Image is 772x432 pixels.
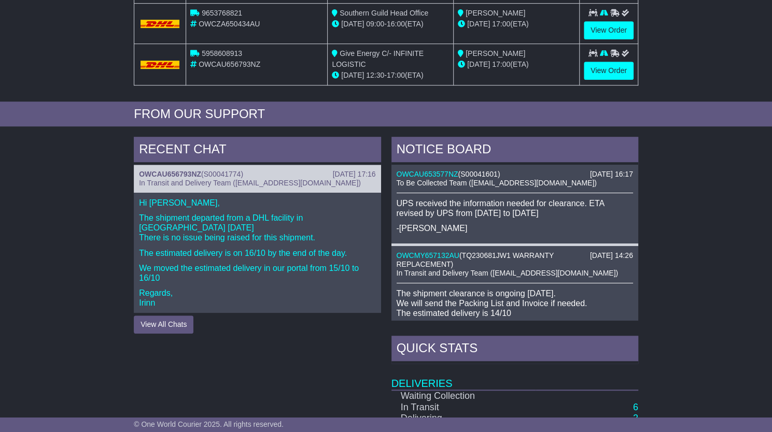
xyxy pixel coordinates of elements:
[139,263,375,283] p: We moved the estimated delivery in our portal from 15/10 to 16/10
[141,20,179,28] img: DHL.png
[139,170,375,179] div: ( )
[397,170,458,178] a: OWCAU653577NZ
[492,60,510,68] span: 17:00
[584,62,634,80] a: View Order
[391,336,638,364] div: Quick Stats
[332,170,375,179] div: [DATE] 17:16
[397,170,633,179] div: ( )
[492,20,510,28] span: 17:00
[387,71,405,79] span: 17:00
[332,49,424,68] span: Give Energy C/- INFINITE LOGISTIC
[134,315,193,334] button: View All Chats
[391,137,638,165] div: NOTICE BOARD
[397,251,554,268] span: TQ230681JW1 WARRANTY REPLACEMENT
[134,107,638,122] div: FROM OUR SUPPORT
[202,49,242,57] span: 5958608913
[139,248,375,258] p: The estimated delivery is on 16/10 by the end of the day.
[590,251,633,260] div: [DATE] 14:26
[466,49,525,57] span: [PERSON_NAME]
[391,364,638,390] td: Deliveries
[397,269,619,277] span: In Transit and Delivery Team ([EMAIL_ADDRESS][DOMAIN_NAME])
[397,198,633,218] p: UPS received the information needed for clearance. ETA revised by UPS from [DATE] to [DATE]
[134,137,381,165] div: RECENT CHAT
[139,179,361,187] span: In Transit and Delivery Team ([EMAIL_ADDRESS][DOMAIN_NAME])
[458,59,575,70] div: (ETA)
[633,413,638,423] a: 2
[139,288,375,308] p: Regards, Irinn
[204,170,241,178] span: S00041774
[366,20,384,28] span: 09:00
[199,20,260,28] span: OWCZA650434AU
[139,198,375,208] p: Hi [PERSON_NAME],
[391,413,536,424] td: Delivering
[584,21,634,39] a: View Order
[633,402,638,412] a: 6
[366,71,384,79] span: 12:30
[340,9,428,17] span: Southern Guild Head Office
[397,251,633,269] div: ( )
[141,61,179,69] img: DHL.png
[341,71,364,79] span: [DATE]
[139,213,375,243] p: The shipment departed from a DHL facility in [GEOGRAPHIC_DATA] [DATE] There is no issue being rai...
[387,20,405,28] span: 16:00
[397,223,633,233] p: -[PERSON_NAME]
[199,60,260,68] span: OWCAU656793NZ
[467,20,490,28] span: [DATE]
[391,402,536,413] td: In Transit
[202,9,242,17] span: 9653768821
[466,9,525,17] span: [PERSON_NAME]
[134,420,284,428] span: © One World Courier 2025. All rights reserved.
[332,70,449,81] div: - (ETA)
[467,60,490,68] span: [DATE]
[139,170,201,178] a: OWCAU656793NZ
[590,170,633,179] div: [DATE] 16:17
[397,179,597,187] span: To Be Collected Team ([EMAIL_ADDRESS][DOMAIN_NAME])
[397,289,633,319] p: The shipment clearance is ongoing [DATE]. We will send the Packing List and Invoice if needed. Th...
[458,19,575,30] div: (ETA)
[460,170,498,178] span: S00041601
[397,251,459,260] a: OWCMY657132AU
[391,390,536,402] td: Waiting Collection
[332,19,449,30] div: - (ETA)
[341,20,364,28] span: [DATE]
